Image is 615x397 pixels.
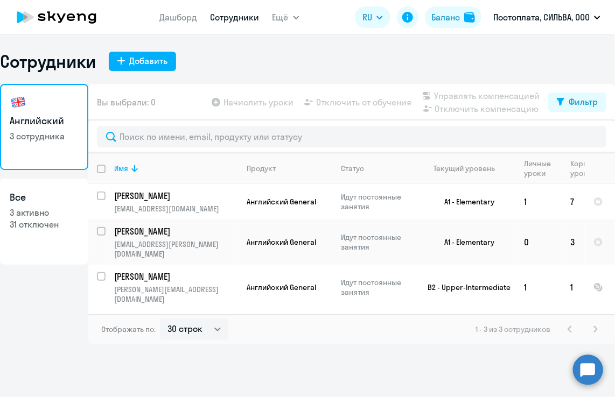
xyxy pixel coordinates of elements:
[10,94,27,111] img: english
[114,225,236,237] p: [PERSON_NAME]
[10,114,79,128] h3: Английский
[341,164,364,173] div: Статус
[562,265,585,310] td: 1
[562,184,585,219] td: 7
[476,324,550,334] span: 1 - 3 из 3 сотрудников
[114,164,237,173] div: Имя
[101,324,156,334] span: Отображать по:
[415,184,515,219] td: A1 - Elementary
[524,159,561,178] div: Личные уроки
[493,11,590,24] p: Постоплата, СИЛЬВА, ООО
[355,6,390,28] button: RU
[247,197,316,207] span: Английский General
[247,164,276,173] div: Продукт
[272,6,299,28] button: Ещё
[548,93,606,112] button: Фильтр
[272,11,289,24] span: Ещё
[10,130,79,142] p: 3 сотрудника
[97,96,156,109] span: Вы выбрали: 0
[114,225,237,237] a: [PERSON_NAME]
[114,271,237,282] a: [PERSON_NAME]
[488,4,606,30] button: Постоплата, СИЛЬВА, ООО
[341,192,415,211] p: Идут постоянные занятия
[114,285,237,304] p: [PERSON_NAME][EMAIL_ADDRESS][DOMAIN_NAME]
[570,159,584,178] div: Корп. уроки
[425,6,481,28] button: Балансbalance
[562,219,585,265] td: 3
[109,52,176,71] button: Добавить
[424,164,515,173] div: Текущий уровень
[114,239,237,259] p: [EMAIL_ADDRESS][PERSON_NAME][DOMAIN_NAME]
[247,164,332,173] div: Продукт
[247,237,316,247] span: Английский General
[129,54,167,67] div: Добавить
[114,271,236,282] p: [PERSON_NAME]
[97,126,606,147] input: Поиск по имени, email, продукту или статусу
[515,219,562,265] td: 0
[515,265,562,310] td: 1
[515,184,562,219] td: 1
[415,265,515,310] td: B2 - Upper-Intermediate
[114,164,128,173] div: Имя
[524,159,554,178] div: Личные уроки
[341,278,415,297] p: Идут постоянные занятия
[114,190,237,202] a: [PERSON_NAME]
[464,12,475,23] img: balance
[362,11,372,24] span: RU
[341,232,415,252] p: Идут постоянные занятия
[431,11,460,24] div: Баланс
[247,282,316,292] span: Английский General
[415,219,515,265] td: A1 - Elementary
[10,207,79,218] p: 3 активно
[10,190,79,204] h3: Все
[114,190,236,202] p: [PERSON_NAME]
[434,164,495,173] div: Текущий уровень
[10,218,79,230] p: 31 отключен
[114,204,237,214] p: [EMAIL_ADDRESS][DOMAIN_NAME]
[160,12,198,23] a: Дашборд
[570,159,592,178] div: Корп. уроки
[211,12,260,23] a: Сотрудники
[341,164,415,173] div: Статус
[569,95,598,108] div: Фильтр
